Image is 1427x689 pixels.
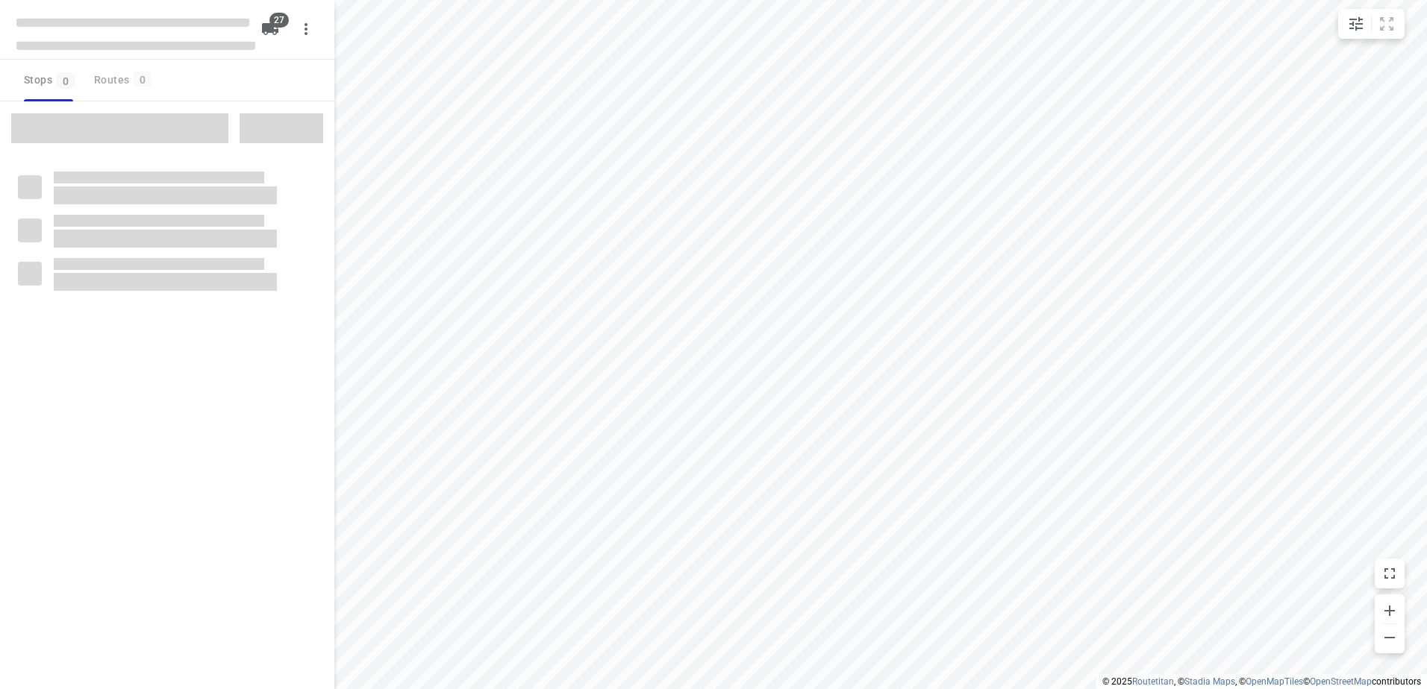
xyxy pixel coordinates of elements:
[1132,676,1174,687] a: Routetitan
[1338,9,1405,39] div: small contained button group
[1246,676,1303,687] a: OpenMapTiles
[1310,676,1372,687] a: OpenStreetMap
[1184,676,1235,687] a: Stadia Maps
[1341,9,1371,39] button: Map settings
[1102,676,1421,687] li: © 2025 , © , © © contributors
